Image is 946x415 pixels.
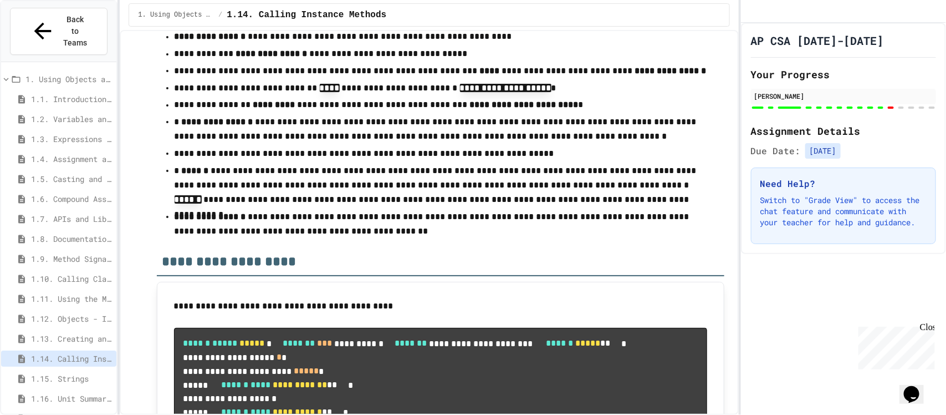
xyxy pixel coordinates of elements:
[31,393,112,404] span: 1.16. Unit Summary 1a (1.1-1.6)
[754,91,933,101] div: [PERSON_NAME]
[4,4,76,70] div: Chat with us now!Close
[31,193,112,205] span: 1.6. Compound Assignment Operators
[31,293,112,305] span: 1.11. Using the Math Class
[31,113,112,125] span: 1.2. Variables and Data Types
[31,153,112,165] span: 1.4. Assignment and Input
[760,177,927,190] h3: Need Help?
[31,313,112,325] span: 1.12. Objects - Instances of Classes
[751,67,936,82] h2: Your Progress
[25,73,112,85] span: 1. Using Objects and Methods
[899,371,935,404] iframe: chat widget
[218,11,222,19] span: /
[31,273,112,285] span: 1.10. Calling Class Methods
[805,143,841,159] span: [DATE]
[31,353,112,365] span: 1.14. Calling Instance Methods
[31,253,112,265] span: 1.9. Method Signatures
[31,133,112,145] span: 1.3. Expressions and Output [New]
[10,8,108,55] button: Back to Teams
[62,14,88,49] span: Back to Teams
[751,33,884,48] h1: AP CSA [DATE]-[DATE]
[31,333,112,345] span: 1.13. Creating and Initializing Objects: Constructors
[227,8,386,22] span: 1.14. Calling Instance Methods
[31,213,112,225] span: 1.7. APIs and Libraries
[751,144,801,158] span: Due Date:
[751,123,936,139] h2: Assignment Details
[31,373,112,384] span: 1.15. Strings
[31,173,112,185] span: 1.5. Casting and Ranges of Values
[854,322,935,370] iframe: chat widget
[138,11,214,19] span: 1. Using Objects and Methods
[31,233,112,245] span: 1.8. Documentation with Comments and Preconditions
[760,195,927,228] p: Switch to "Grade View" to access the chat feature and communicate with your teacher for help and ...
[31,93,112,105] span: 1.1. Introduction to Algorithms, Programming, and Compilers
